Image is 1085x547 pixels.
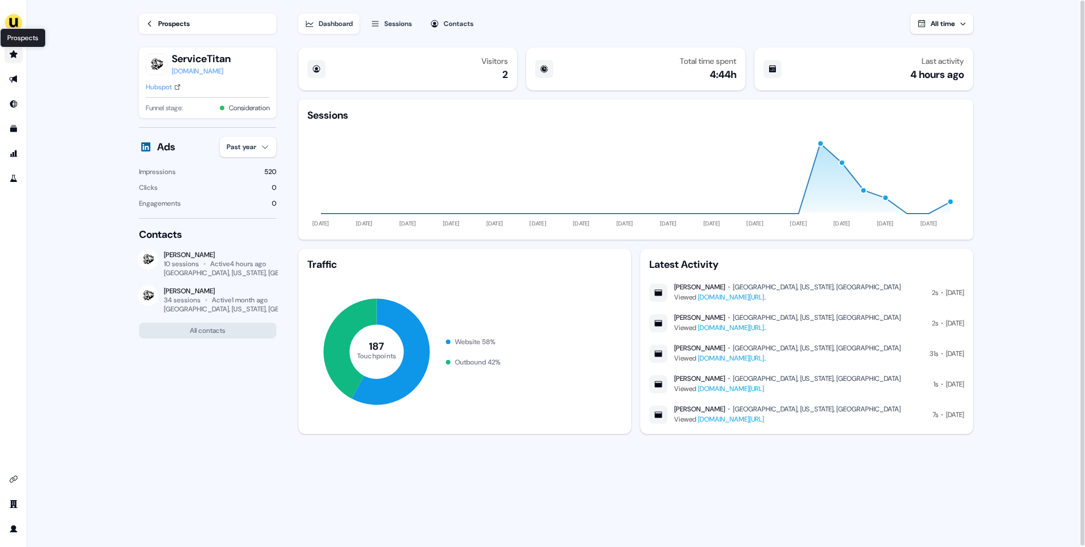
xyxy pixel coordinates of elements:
[298,14,359,34] button: Dashboard
[674,322,901,333] div: Viewed
[158,18,190,29] div: Prospects
[946,287,964,298] div: [DATE]
[364,14,419,34] button: Sessions
[930,348,938,359] div: 31s
[229,102,270,114] button: Consideration
[164,305,333,314] div: [GEOGRAPHIC_DATA], [US_STATE], [GEOGRAPHIC_DATA]
[5,170,23,188] a: Go to experiments
[502,68,508,81] div: 2
[272,182,276,193] div: 0
[674,292,901,303] div: Viewed
[212,296,268,305] div: Active 1 month ago
[5,120,23,138] a: Go to templates
[946,409,964,420] div: [DATE]
[400,220,416,227] tspan: [DATE]
[5,495,23,513] a: Go to team
[698,293,766,302] a: [DOMAIN_NAME][URL]..
[164,250,276,259] div: [PERSON_NAME]
[932,409,938,420] div: 7s
[5,520,23,538] a: Go to profile
[369,340,385,353] tspan: 187
[313,220,329,227] tspan: [DATE]
[384,18,412,29] div: Sessions
[307,258,622,271] div: Traffic
[139,166,176,177] div: Impressions
[444,18,474,29] div: Contacts
[932,318,938,329] div: 2s
[172,52,231,66] button: ServiceTitan
[146,102,183,114] span: Funnel stage:
[733,283,901,292] div: [GEOGRAPHIC_DATA], [US_STATE], [GEOGRAPHIC_DATA]
[164,259,199,268] div: 10 sessions
[674,353,901,364] div: Viewed
[164,286,276,296] div: [PERSON_NAME]
[946,348,964,359] div: [DATE]
[747,220,764,227] tspan: [DATE]
[733,313,901,322] div: [GEOGRAPHIC_DATA], [US_STATE], [GEOGRAPHIC_DATA]
[680,57,736,66] div: Total time spent
[932,287,938,298] div: 2s
[921,220,938,227] tspan: [DATE]
[319,18,353,29] div: Dashboard
[910,14,973,34] button: All time
[272,198,276,209] div: 0
[674,414,901,425] div: Viewed
[649,258,964,271] div: Latest Activity
[164,268,333,277] div: [GEOGRAPHIC_DATA], [US_STATE], [GEOGRAPHIC_DATA]
[530,220,546,227] tspan: [DATE]
[487,220,504,227] tspan: [DATE]
[698,415,764,424] a: [DOMAIN_NAME][URL]
[139,323,276,338] button: All contacts
[834,220,850,227] tspan: [DATE]
[698,384,764,393] a: [DOMAIN_NAME][URL]
[710,68,736,81] div: 4:44h
[139,198,181,209] div: Engagements
[934,379,938,390] div: 1s
[139,14,276,34] a: Prospects
[5,70,23,88] a: Go to outbound experience
[922,57,964,66] div: Last activity
[139,228,276,241] div: Contacts
[704,220,721,227] tspan: [DATE]
[146,81,181,93] a: Hubspot
[946,318,964,329] div: [DATE]
[139,182,158,193] div: Clicks
[443,220,460,227] tspan: [DATE]
[733,374,901,383] div: [GEOGRAPHIC_DATA], [US_STATE], [GEOGRAPHIC_DATA]
[220,137,276,157] button: Past year
[146,81,172,93] div: Hubspot
[946,379,964,390] div: [DATE]
[698,354,766,363] a: [DOMAIN_NAME][URL]..
[674,374,725,383] div: [PERSON_NAME]
[674,344,725,353] div: [PERSON_NAME]
[423,14,480,34] button: Contacts
[264,166,276,177] div: 520
[455,336,496,348] div: Website 58 %
[5,95,23,113] a: Go to Inbound
[674,405,725,414] div: [PERSON_NAME]
[910,68,964,81] div: 4 hours ago
[455,357,501,368] div: Outbound 42 %
[617,220,633,227] tspan: [DATE]
[5,470,23,488] a: Go to integrations
[733,344,901,353] div: [GEOGRAPHIC_DATA], [US_STATE], [GEOGRAPHIC_DATA]
[5,45,23,63] a: Go to prospects
[674,283,725,292] div: [PERSON_NAME]
[877,220,894,227] tspan: [DATE]
[5,145,23,163] a: Go to attribution
[172,66,231,77] a: [DOMAIN_NAME]
[931,19,955,28] span: All time
[573,220,590,227] tspan: [DATE]
[698,323,766,332] a: [DOMAIN_NAME][URL]..
[164,296,201,305] div: 34 sessions
[481,57,508,66] div: Visitors
[157,140,175,154] div: Ads
[307,108,348,122] div: Sessions
[357,351,397,360] tspan: Touchpoints
[674,383,901,394] div: Viewed
[790,220,807,227] tspan: [DATE]
[660,220,677,227] tspan: [DATE]
[210,259,266,268] div: Active 4 hours ago
[733,405,901,414] div: [GEOGRAPHIC_DATA], [US_STATE], [GEOGRAPHIC_DATA]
